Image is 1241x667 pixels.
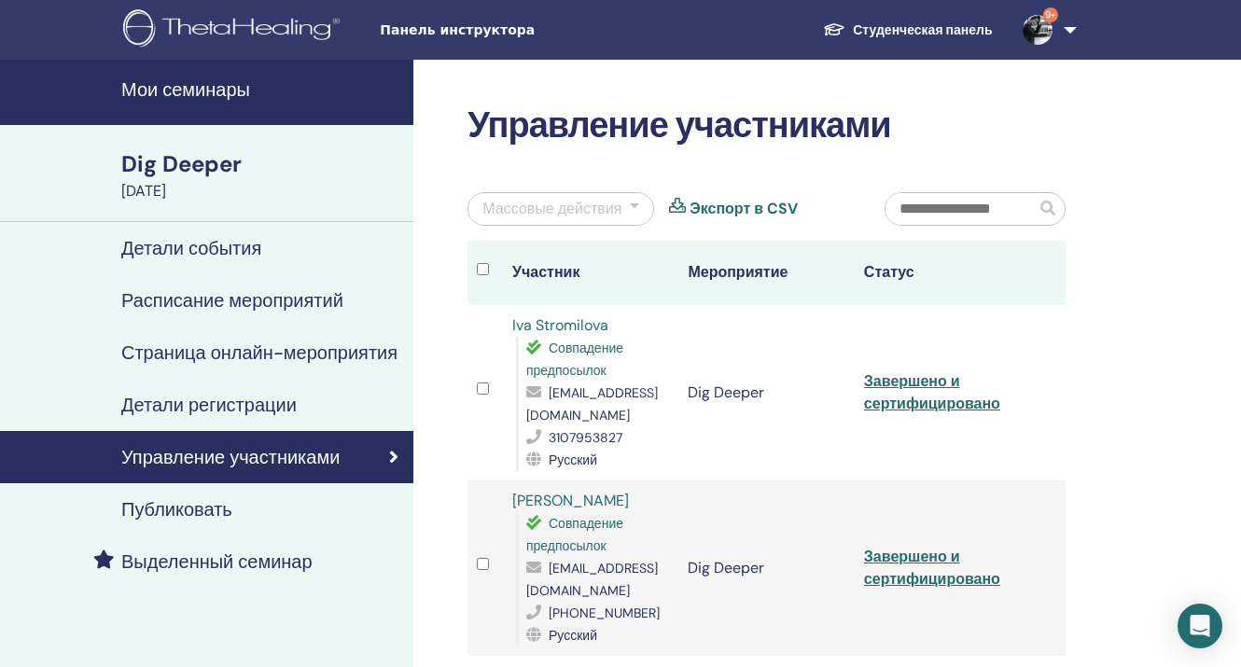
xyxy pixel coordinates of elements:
[855,241,1030,305] th: Статус
[678,241,854,305] th: Мероприятие
[121,446,340,468] h4: Управление участниками
[864,371,1000,413] a: Завершено и сертифицировано
[121,289,343,312] h4: Расписание мероприятий
[526,515,623,554] span: Совпадение предпосылок
[467,104,1066,147] h2: Управление участниками
[526,384,658,424] span: [EMAIL_ADDRESS][DOMAIN_NAME]
[549,452,597,468] span: Русский
[123,9,346,51] img: logo.png
[121,394,297,416] h4: Детали регистрации
[110,148,413,202] a: Dig Deeper[DATE]
[526,340,623,379] span: Совпадение предпосылок
[690,198,798,220] a: Экспорт в CSV
[1023,15,1053,45] img: default.jpg
[549,627,597,644] span: Русский
[482,198,621,220] div: Массовые действия
[808,13,1007,48] a: Студенческая панель
[121,550,313,573] h4: Выделенный семинар
[512,491,629,510] a: [PERSON_NAME]
[121,78,402,101] h4: Мои семинары
[549,429,622,446] span: 3107953827
[1178,604,1222,648] div: Open Intercom Messenger
[512,315,608,335] a: Iva Stromilova
[678,305,854,480] td: Dig Deeper
[549,604,660,621] span: [PHONE_NUMBER]
[121,341,397,364] h4: Страница онлайн-мероприятия
[121,180,402,202] div: [DATE]
[864,547,1000,589] a: Завершено и сертифицировано
[380,21,660,40] span: Панель инструктора
[121,148,402,180] div: Dig Deeper
[503,241,678,305] th: Участник
[678,480,854,656] td: Dig Deeper
[823,21,845,37] img: graduation-cap-white.svg
[121,498,232,521] h4: Публиковать
[526,560,658,599] span: [EMAIL_ADDRESS][DOMAIN_NAME]
[121,237,261,259] h4: Детали события
[1043,7,1058,22] span: 9+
